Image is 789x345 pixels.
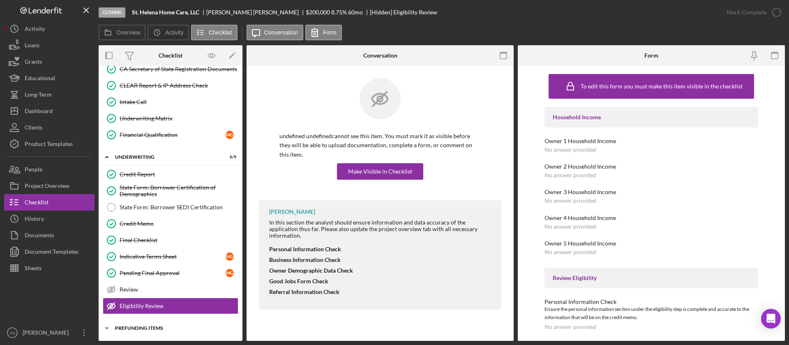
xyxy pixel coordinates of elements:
[25,21,45,39] div: Activity
[727,4,766,21] div: Mark Complete
[305,25,342,40] button: Form
[120,184,238,197] div: State Form: Borrower Certification of Demographics
[165,29,183,36] label: Activity
[4,178,95,194] button: Project Overview
[581,83,743,90] div: To edit this form you must make this item visible in the checklist
[4,103,95,119] button: Dashboard
[120,303,238,309] div: Eligibility Review
[761,309,781,329] div: Open Intercom Messenger
[269,219,493,245] div: In this section the analyst should ensure information and data accuracy of the application thus f...
[264,29,298,36] label: Conversation
[25,37,39,56] div: Loans
[103,265,238,281] a: Pending Final ApprovalMG
[4,86,95,103] a: Long-Term
[103,166,238,183] a: Credit Report
[103,199,238,215] a: State Form: Borrower SEDI Certification
[148,25,189,40] button: Activity
[120,286,238,293] div: Review
[10,331,15,335] text: SS
[25,211,44,229] div: History
[269,267,493,274] div: Owner Demographic Data Check
[226,131,234,139] div: M G
[269,257,493,263] div: Business Information Check
[4,119,95,136] button: Clients
[4,194,95,211] button: Checklist
[103,94,238,110] a: Intake Call
[323,29,337,36] label: Form
[4,53,95,70] button: Grants
[103,232,238,248] a: Final Checklist
[103,61,238,77] a: CA Secretary of State Registration Documents
[363,52,397,59] div: Conversation
[120,99,238,105] div: Intake Call
[4,21,95,37] button: Activity
[4,243,95,260] button: Document Templates
[4,37,95,53] button: Loans
[544,324,596,330] div: No answer provided
[25,119,42,138] div: Clients
[25,70,55,88] div: Educational
[544,240,758,247] div: Owner 5 Household Income
[103,215,238,232] a: Credit Memo
[120,270,226,276] div: Pending Final Approval
[553,275,750,281] div: Review Eligibility
[221,155,236,160] div: 6 / 9
[644,52,658,59] div: Form
[269,246,493,252] div: Personal Information Check
[115,326,232,331] div: Prefunding Items
[370,9,437,16] div: [Hidden] Eligibility Review
[25,161,42,180] div: People
[544,299,758,305] div: Personal Information Check
[4,70,95,86] button: Educational
[21,324,74,343] div: [PERSON_NAME]
[25,260,42,278] div: Sheets
[247,25,304,40] button: Conversation
[306,9,330,16] div: $200,000
[4,136,95,152] button: Product Templates
[331,9,347,16] div: 8.75 %
[544,197,596,204] div: No answer provided
[25,103,53,121] div: Dashboard
[25,227,54,245] div: Documents
[718,4,785,21] button: Mark Complete
[120,220,238,227] div: Credit Memo
[191,25,238,40] button: Checklist
[115,155,216,160] div: Underwriting
[25,194,48,213] div: Checklist
[4,324,95,341] button: SS[PERSON_NAME]
[348,163,412,180] div: Make Visible in Checklist
[279,132,481,159] p: undefined undefined cannot see this item. You must mark it as visible before they will be able to...
[209,29,232,36] label: Checklist
[120,204,238,211] div: State Form: Borrower SEDI Certification
[4,260,95,276] button: Sheets
[226,252,234,261] div: M G
[103,298,238,314] a: Eligibility Review
[337,163,423,180] button: Make Visible in Checklist
[159,52,182,59] div: Checklist
[99,25,145,40] button: Overview
[120,171,238,178] div: Credit Report
[99,7,125,18] div: Closing
[132,9,199,16] b: St. Helena Home Care, LLC
[4,161,95,178] button: People
[206,9,306,16] div: [PERSON_NAME] [PERSON_NAME]
[120,132,226,138] div: Financial Qualification
[348,9,363,16] div: 60 mo
[103,281,238,298] a: Review
[4,211,95,227] button: History
[544,189,758,195] div: Owner 3 Household Income
[103,183,238,199] a: State Form: Borrower Certification of Demographics
[544,172,596,178] div: No answer provided
[544,215,758,221] div: Owner 4 Household Income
